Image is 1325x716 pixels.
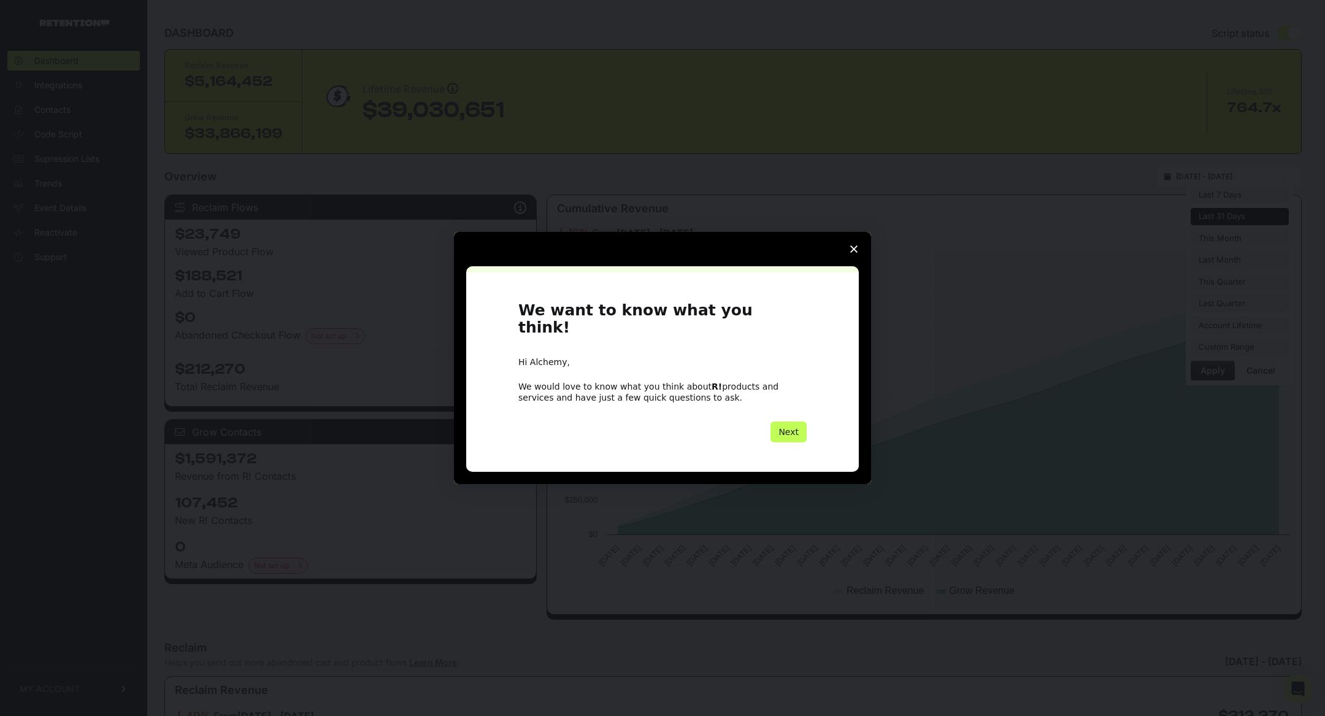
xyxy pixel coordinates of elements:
[770,422,807,442] button: Next
[518,302,807,344] h1: We want to know what you think!
[518,356,807,369] div: Hi Alchemy,
[518,381,807,403] div: We would love to know what you think about products and services and have just a few quick questi...
[712,382,722,391] b: R!
[837,232,871,266] span: Close survey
